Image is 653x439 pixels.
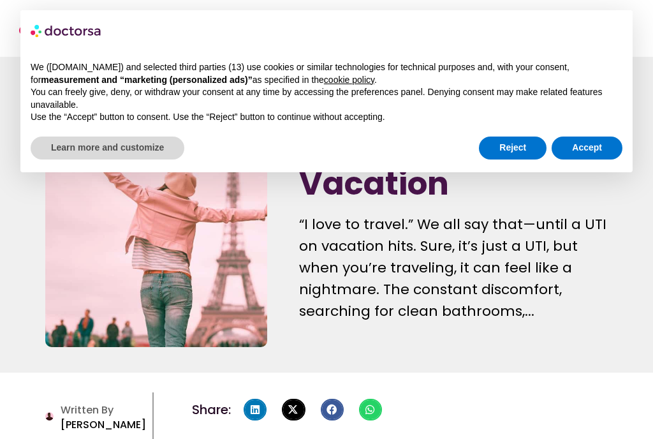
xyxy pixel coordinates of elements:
p: We ([DOMAIN_NAME]) and selected third parties (13) use cookies or similar technologies for techni... [31,61,622,86]
p: “I love to travel.” We all say that—until a UTI on vacation hits. Sure, it’s just a UTI, but when... [299,214,607,322]
h4: Written By [61,404,146,416]
h1: What to Do if You Get a UTI on Vacation [299,98,607,201]
div: Share on linkedin [244,399,267,420]
strong: measurement and “marketing (personalized ads)” [41,75,252,85]
button: Reject [479,137,547,160]
img: logo [31,20,102,41]
p: You can freely give, deny, or withdraw your consent at any time by accessing the preferences pane... [31,86,622,111]
h4: Share: [192,403,231,416]
a: cookie policy [324,75,374,85]
img: A happy traveler in France enjoys her stay in Paris, free from UTI symptoms because she knows wha... [45,83,267,347]
div: Share on x-twitter [282,399,305,420]
button: Learn more and customize [31,137,184,160]
button: Accept [552,137,622,160]
p: Use the “Accept” button to consent. Use the “Reject” button to continue without accepting. [31,111,622,124]
div: Share on facebook [321,399,344,420]
p: [PERSON_NAME] [61,416,146,434]
div: Share on whatsapp [359,399,382,420]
